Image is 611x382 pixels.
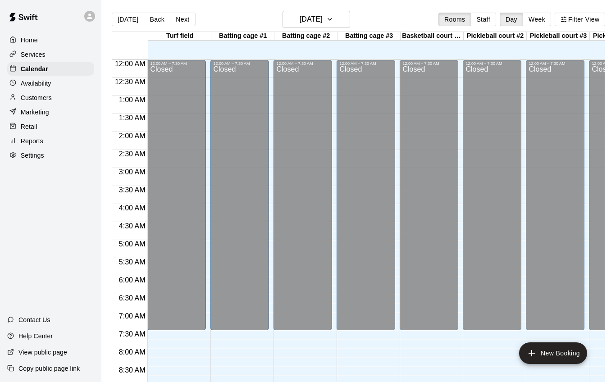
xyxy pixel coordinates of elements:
p: Calendar [21,64,48,73]
div: Turf field [148,32,211,41]
div: 12:00 AM – 7:30 AM: Closed [337,60,395,330]
span: 7:30 AM [117,330,148,338]
button: Back [144,13,170,26]
div: Closed [465,66,519,333]
span: 1:30 AM [117,114,148,122]
button: Next [170,13,195,26]
a: Customers [7,91,94,105]
div: 12:00 AM – 7:30 AM: Closed [526,60,584,330]
div: Basketball court (full) [401,32,464,41]
div: 12:00 AM – 7:30 AM [339,61,392,66]
span: 12:30 AM [113,78,148,86]
div: 12:00 AM – 7:30 AM [276,61,329,66]
p: View public page [18,348,67,357]
span: 8:30 AM [117,366,148,374]
div: Pickleball court #2 [464,32,527,41]
div: 12:00 AM – 7:30 AM [213,61,266,66]
div: Closed [402,66,456,333]
span: 1:00 AM [117,96,148,104]
p: Reports [21,136,43,146]
button: Week [523,13,551,26]
div: Closed [339,66,392,333]
a: Reports [7,134,94,148]
div: Batting cage #2 [274,32,337,41]
span: 6:00 AM [117,276,148,284]
div: 12:00 AM – 7:30 AM: Closed [210,60,269,330]
p: Help Center [18,332,53,341]
div: Closed [276,66,329,333]
button: Staff [470,13,496,26]
div: Batting cage #1 [211,32,274,41]
span: 12:00 AM [113,60,148,68]
span: 8:00 AM [117,348,148,356]
span: 5:00 AM [117,240,148,248]
a: Settings [7,149,94,162]
div: Closed [213,66,266,333]
button: [DATE] [112,13,144,26]
a: Calendar [7,62,94,76]
div: Closed [150,66,203,333]
div: Pickleball court #3 [527,32,590,41]
span: 3:00 AM [117,168,148,176]
span: 5:30 AM [117,258,148,266]
div: 12:00 AM – 7:30 AM [529,61,582,66]
p: Contact Us [18,315,50,324]
a: Home [7,33,94,47]
button: Day [500,13,523,26]
a: Availability [7,77,94,90]
p: Availability [21,79,51,88]
h6: [DATE] [300,13,323,26]
p: Settings [21,151,44,160]
a: Retail [7,120,94,133]
span: 7:00 AM [117,312,148,320]
span: 6:30 AM [117,294,148,302]
p: Marketing [21,108,49,117]
div: Batting cage #3 [337,32,401,41]
div: 12:00 AM – 7:30 AM: Closed [400,60,458,330]
div: 12:00 AM – 7:30 AM [402,61,456,66]
span: 2:30 AM [117,150,148,158]
span: 2:00 AM [117,132,148,140]
div: 12:00 AM – 7:30 AM: Closed [274,60,332,330]
a: Services [7,48,94,61]
button: add [519,342,587,364]
p: Home [21,36,38,45]
a: Marketing [7,105,94,119]
div: 12:00 AM – 7:30 AM: Closed [147,60,206,330]
span: 3:30 AM [117,186,148,194]
span: 4:30 AM [117,222,148,230]
button: Rooms [438,13,471,26]
div: Closed [529,66,582,333]
button: [DATE] [283,11,350,28]
div: 12:00 AM – 7:30 AM [465,61,519,66]
p: Services [21,50,46,59]
div: 12:00 AM – 7:30 AM [150,61,203,66]
div: 12:00 AM – 7:30 AM: Closed [463,60,521,330]
button: Filter View [555,13,605,26]
p: Copy public page link [18,364,80,373]
p: Retail [21,122,37,131]
span: 4:00 AM [117,204,148,212]
p: Customers [21,93,52,102]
